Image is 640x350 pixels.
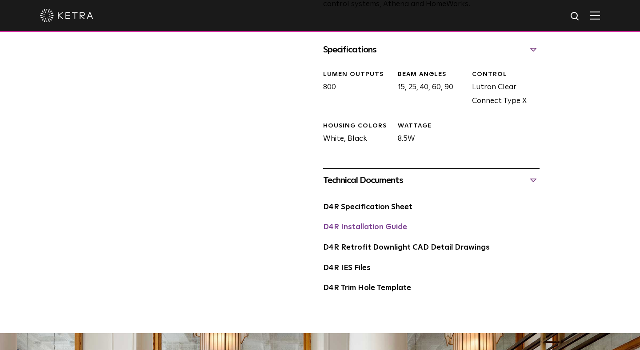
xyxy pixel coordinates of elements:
[570,11,581,22] img: search icon
[316,122,391,146] div: White, Black
[323,284,411,292] a: D4R Trim Hole Template
[316,70,391,108] div: 800
[323,244,490,251] a: D4R Retrofit Downlight CAD Detail Drawings
[472,70,540,79] div: CONTROL
[465,70,540,108] div: Lutron Clear Connect Type X
[391,122,465,146] div: 8.5W
[398,122,465,131] div: WATTAGE
[391,70,465,108] div: 15, 25, 40, 60, 90
[323,43,540,57] div: Specifications
[398,70,465,79] div: Beam Angles
[323,223,407,231] a: D4R Installation Guide
[323,70,391,79] div: LUMEN OUTPUTS
[323,203,412,211] a: D4R Specification Sheet
[323,122,391,131] div: HOUSING COLORS
[323,173,540,187] div: Technical Documents
[323,264,371,272] a: D4R IES Files
[40,9,93,22] img: ketra-logo-2019-white
[590,11,600,20] img: Hamburger%20Nav.svg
